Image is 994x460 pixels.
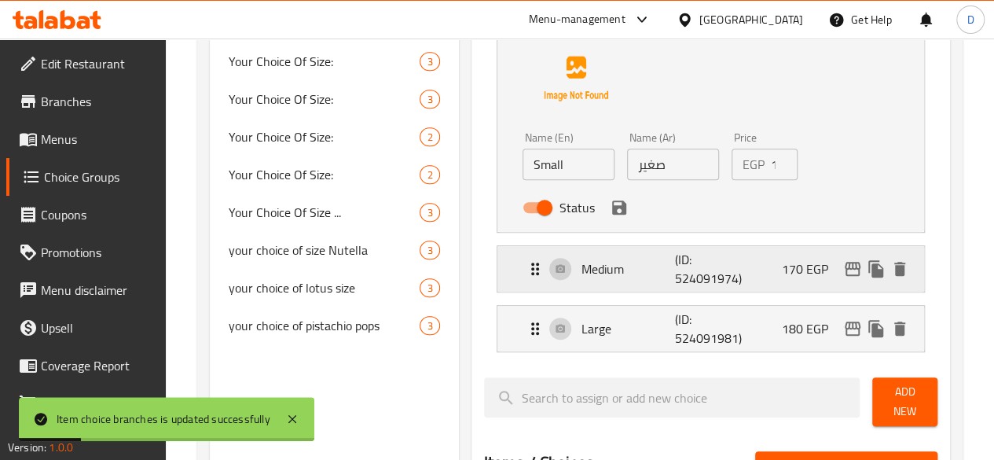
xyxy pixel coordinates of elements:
div: Choices [420,90,439,109]
span: Status [559,198,595,217]
input: Enter name En [523,149,614,180]
li: Expand [484,239,937,299]
span: 3 [420,205,438,220]
span: Upsell [41,318,153,337]
button: duplicate [864,317,888,340]
span: Choice Groups [44,167,153,186]
div: [GEOGRAPHIC_DATA] [699,11,803,28]
span: Version: [8,437,46,458]
span: 3 [420,318,438,333]
div: Choices [420,127,439,146]
a: Upsell [6,309,166,347]
span: your choice of size Nutella [229,241,420,259]
span: Menu disclaimer [41,281,153,300]
a: Promotions [6,234,166,271]
span: Menus [41,130,153,149]
img: Small [526,28,626,129]
a: Edit Restaurant [6,45,166,83]
div: your choice of size Nutella3 [210,231,459,269]
button: duplicate [864,257,888,281]
a: Grocery Checklist [6,385,166,422]
div: your choice of lotus size3 [210,269,459,307]
button: edit [841,317,864,340]
span: Branches [41,92,153,111]
span: 3 [420,243,438,258]
span: Your Choice Of Size: [229,90,420,109]
input: Enter name Ar [627,149,719,180]
div: Choices [420,278,439,297]
li: Expand [484,299,937,359]
div: Your Choice Of Size ...3 [210,193,459,231]
button: delete [888,257,911,281]
div: Item choice branches is updated successfully [57,410,270,428]
span: Edit Restaurant [41,54,153,73]
span: Promotions [41,243,153,262]
div: Choices [420,316,439,335]
button: edit [841,257,864,281]
span: 3 [420,281,438,296]
p: (ID: 524091981) [675,310,738,348]
span: Your Choice Of Size: [229,165,420,184]
div: Choices [420,52,439,71]
div: Expand [497,246,924,292]
p: (ID: 524091974) [675,250,738,288]
a: Coverage Report [6,347,166,385]
input: search [484,377,860,418]
span: 3 [420,92,438,107]
span: Your Choice Of Size ... [229,203,420,222]
span: Coupons [41,205,153,224]
p: 180 EGP [782,319,841,338]
div: Your Choice Of Size:3 [210,42,459,80]
button: Add New [872,377,937,426]
div: your choice of pistachio pops3 [210,307,459,344]
span: 1.0.0 [49,437,73,458]
span: Grocery Checklist [41,394,153,413]
span: 2 [420,130,438,145]
span: Coverage Report [41,356,153,375]
span: your choice of pistachio pops [229,316,420,335]
a: Menus [6,120,166,158]
a: Menu disclaimer [6,271,166,309]
button: delete [888,317,911,340]
div: Your Choice Of Size:2 [210,118,459,156]
div: Choices [420,241,439,259]
p: 170 EGP [782,259,841,278]
p: Medium [581,259,676,278]
span: Your Choice Of Size: [229,127,420,146]
div: Your Choice Of Size:3 [210,80,459,118]
button: save [607,196,631,219]
input: Please enter price [771,149,798,180]
div: Choices [420,165,439,184]
span: D [966,11,974,28]
a: Branches [6,83,166,120]
p: EGP [743,155,765,174]
p: Large [581,319,676,338]
div: Your Choice Of Size:2 [210,156,459,193]
a: Choice Groups [6,158,166,196]
span: 3 [420,54,438,69]
div: Menu-management [529,10,625,29]
div: Choices [420,203,439,222]
span: Your Choice Of Size: [229,52,420,71]
span: 2 [420,167,438,182]
div: Expand [497,306,924,351]
a: Coupons [6,196,166,234]
span: your choice of lotus size [229,278,420,297]
span: Add New [885,382,925,421]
